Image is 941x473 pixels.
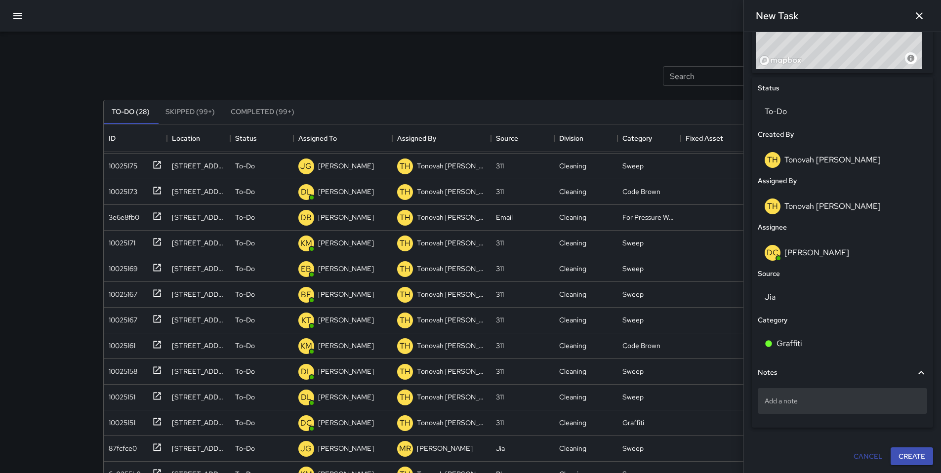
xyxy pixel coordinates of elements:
div: Category [617,124,681,152]
p: TH [400,392,410,403]
div: 788 Minna Street [172,187,225,197]
div: 311 [496,315,504,325]
div: Cleaning [559,161,586,171]
p: Tonovah [PERSON_NAME] [417,161,486,171]
p: To-Do [235,366,255,376]
div: 298 11th Street [172,418,225,428]
p: TH [400,212,410,224]
div: Fixed Asset [686,124,723,152]
div: 10025151 [105,388,135,402]
div: Sweep [622,238,644,248]
div: Cleaning [559,212,586,222]
p: EB [301,263,311,275]
div: 230 8th Street [172,161,225,171]
div: Graffiti [622,418,644,428]
div: 10025173 [105,183,137,197]
p: Tonovah [PERSON_NAME] [417,238,486,248]
div: Sweep [622,366,644,376]
p: Tonovah [PERSON_NAME] [417,212,486,222]
p: To-Do [235,212,255,222]
div: 298 7th Street [172,315,225,325]
p: To-Do [235,289,255,299]
div: ID [104,124,167,152]
div: 331 Harriet Street [172,341,225,351]
div: For Pressure Washer [622,212,676,222]
p: DL [301,392,312,403]
p: Tonovah [PERSON_NAME] [417,264,486,274]
div: 311 [496,161,504,171]
p: Tonovah [PERSON_NAME] [417,366,486,376]
div: Sweep [622,161,644,171]
div: 311 [496,264,504,274]
p: TH [400,263,410,275]
div: Cleaning [559,264,586,274]
p: [PERSON_NAME] [318,187,374,197]
div: Cleaning [559,238,586,248]
div: 96 Lafayette Street [172,264,225,274]
p: To-Do [235,341,255,351]
p: DL [301,186,312,198]
div: 87fcfce0 [105,439,137,453]
div: 1345 Howard Street [172,443,225,453]
div: 311 [496,341,504,351]
div: 10025167 [105,311,137,325]
div: Cleaning [559,315,586,325]
div: Location [167,124,230,152]
div: Assigned To [298,124,337,152]
div: Sweep [622,315,644,325]
p: Tonovah [PERSON_NAME] [417,289,486,299]
p: [PERSON_NAME] [417,443,473,453]
p: [PERSON_NAME] [318,161,374,171]
div: 22 Cleveland Street [172,289,225,299]
p: To-Do [235,187,255,197]
div: Sweep [622,264,644,274]
p: TH [400,340,410,352]
p: [PERSON_NAME] [318,392,374,402]
div: Division [554,124,617,152]
p: [PERSON_NAME] [318,341,374,351]
p: JG [300,443,312,455]
p: JG [300,160,312,172]
p: [PERSON_NAME] [318,315,374,325]
div: Cleaning [559,187,586,197]
p: KT [301,315,311,326]
p: [PERSON_NAME] [318,238,374,248]
div: 10025169 [105,260,138,274]
div: 311 [496,418,504,428]
div: Code Brown [622,187,660,197]
div: 10025175 [105,157,137,171]
div: 10025161 [105,337,135,351]
div: 10025171 [105,234,135,248]
button: To-Do (28) [104,100,158,124]
p: MR [399,443,411,455]
div: 298 11th Street [172,392,225,402]
div: Source [491,124,554,152]
div: Sweep [622,443,644,453]
p: BF [301,289,311,301]
div: Cleaning [559,443,586,453]
div: 311 [496,289,504,299]
div: 10025158 [105,362,137,376]
p: Tonovah [PERSON_NAME] [417,392,486,402]
div: Status [230,124,293,152]
p: To-Do [235,315,255,325]
p: TH [400,160,410,172]
div: 222 8th Street [172,366,225,376]
p: To-Do [235,161,255,171]
p: Tonovah [PERSON_NAME] [417,315,486,325]
button: Skipped (99+) [158,100,223,124]
p: To-Do [235,443,255,453]
div: Status [235,124,257,152]
div: 10025167 [105,285,137,299]
div: Division [559,124,583,152]
p: TH [400,186,410,198]
p: [PERSON_NAME] [318,366,374,376]
div: 10025151 [105,414,135,428]
p: DC [300,417,312,429]
p: TH [400,315,410,326]
div: 311 [496,366,504,376]
div: Location [172,124,200,152]
p: [PERSON_NAME] [318,443,374,453]
div: Sweep [622,392,644,402]
div: Cleaning [559,289,586,299]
